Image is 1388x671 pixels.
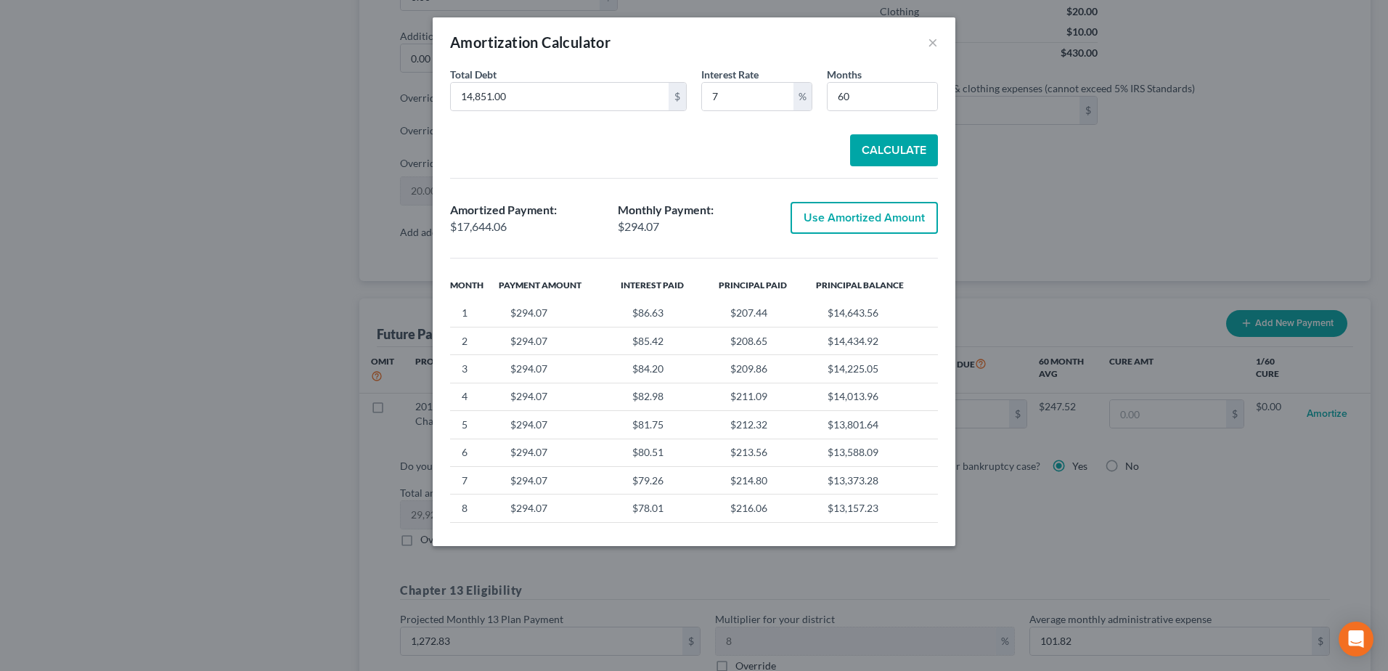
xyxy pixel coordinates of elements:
[499,466,621,494] td: $294.07
[816,327,938,354] td: $14,434.92
[621,522,718,550] td: $76.75
[499,327,621,354] td: $294.07
[621,355,718,383] td: $84.20
[621,439,718,466] td: $80.51
[719,327,816,354] td: $208.65
[621,411,718,439] td: $81.75
[816,411,938,439] td: $13,801.64
[719,383,816,410] td: $211.09
[450,522,499,550] td: 9
[816,466,938,494] td: $13,373.28
[450,270,499,299] th: Month
[816,355,938,383] td: $14,225.05
[719,439,816,466] td: $213.56
[450,411,499,439] td: 5
[450,299,499,327] td: 1
[499,299,621,327] td: $294.07
[828,83,937,110] input: 60
[1339,622,1373,656] div: Open Intercom Messenger
[499,270,621,299] th: Payment Amount
[621,299,718,327] td: $86.63
[816,439,938,466] td: $13,588.09
[450,32,611,52] div: Amortization Calculator
[928,33,938,51] button: ×
[719,522,816,550] td: $217.32
[499,411,621,439] td: $294.07
[450,466,499,494] td: 7
[816,270,938,299] th: Principal Balance
[450,383,499,410] td: 4
[621,270,718,299] th: Interest Paid
[621,383,718,410] td: $82.98
[850,134,938,166] button: Calculate
[451,83,669,110] input: 10,000.00
[499,383,621,410] td: $294.07
[827,67,862,82] label: Months
[450,202,603,219] div: Amortized Payment:
[816,383,938,410] td: $14,013.96
[719,355,816,383] td: $209.86
[499,495,621,522] td: $294.07
[719,270,816,299] th: Principal Paid
[450,439,499,466] td: 6
[816,495,938,522] td: $13,157.23
[719,495,816,522] td: $216.06
[719,466,816,494] td: $214.80
[621,495,718,522] td: $78.01
[816,522,938,550] td: $12,939.91
[621,327,718,354] td: $85.42
[618,219,771,235] div: $294.07
[499,355,621,383] td: $294.07
[719,411,816,439] td: $212.32
[499,439,621,466] td: $294.07
[450,67,497,82] label: Total Debt
[499,522,621,550] td: $294.07
[719,299,816,327] td: $207.44
[791,202,938,234] button: Use Amortized Amount
[701,67,759,82] label: Interest Rate
[618,202,771,219] div: Monthly Payment:
[669,83,686,110] div: $
[450,327,499,354] td: 2
[702,83,793,110] input: 5
[793,83,812,110] div: %
[450,355,499,383] td: 3
[450,219,603,235] div: $17,644.06
[816,299,938,327] td: $14,643.56
[450,495,499,522] td: 8
[621,466,718,494] td: $79.26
